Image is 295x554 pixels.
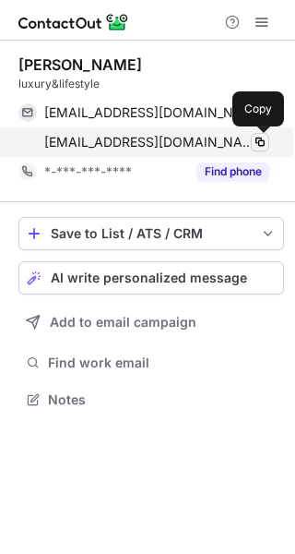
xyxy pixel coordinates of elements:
[18,306,284,339] button: Add to email campaign
[44,104,255,121] span: [EMAIL_ADDRESS][DOMAIN_NAME]
[18,387,284,413] button: Notes
[48,355,277,371] span: Find work email
[51,226,252,241] div: Save to List / ATS / CRM
[51,271,247,285] span: AI write personalized message
[18,217,284,250] button: save-profile-one-click
[18,350,284,376] button: Find work email
[50,315,196,330] span: Add to email campaign
[196,163,269,181] button: Reveal Button
[18,261,284,295] button: AI write personalized message
[48,391,277,408] span: Notes
[44,134,255,151] span: [EMAIL_ADDRESS][DOMAIN_NAME]
[18,55,142,74] div: [PERSON_NAME]
[18,76,284,92] div: luxury&lifestyle
[18,11,129,33] img: ContactOut v5.3.10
